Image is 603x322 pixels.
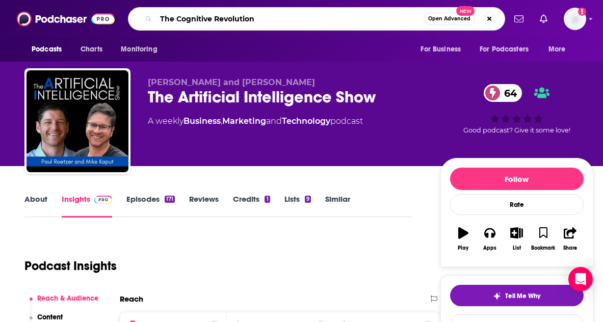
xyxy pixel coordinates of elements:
p: Reach & Audience [37,294,98,303]
span: and [266,116,282,126]
span: Logged in as chardin [564,8,586,30]
div: Play [458,245,468,251]
span: Charts [81,42,102,57]
button: Reach & Audience [30,294,99,313]
a: Similar [325,194,350,218]
a: Marketing [222,116,266,126]
img: Podchaser Pro [94,196,112,204]
button: Open AdvancedNew [424,13,475,25]
span: Tell Me Why [505,292,540,300]
span: Good podcast? Give it some love! [463,126,570,134]
a: Show notifications dropdown [510,10,528,28]
span: Podcasts [32,42,62,57]
button: Show profile menu [564,8,586,30]
img: The Artificial Intelligence Show [27,70,128,172]
button: Follow [450,168,584,190]
button: open menu [413,40,474,59]
a: Reviews [189,194,219,218]
a: Episodes171 [126,194,175,218]
span: For Podcasters [480,42,529,57]
button: open menu [24,40,75,59]
div: Search podcasts, credits, & more... [128,7,505,31]
div: 171 [165,196,175,203]
button: open menu [114,40,170,59]
span: Monitoring [121,42,157,57]
span: Open Advanced [428,16,470,21]
img: Podchaser - Follow, Share and Rate Podcasts [17,9,115,29]
div: 9 [305,196,311,203]
img: tell me why sparkle [493,292,501,300]
span: More [548,42,566,57]
button: List [503,221,530,257]
h1: Podcast Insights [24,258,117,274]
button: Share [557,221,583,257]
div: 1 [265,196,270,203]
span: For Business [421,42,461,57]
div: Open Intercom Messenger [568,267,593,291]
p: Content [37,313,63,321]
span: New [456,6,475,16]
button: tell me why sparkleTell Me Why [450,285,584,306]
a: Show notifications dropdown [536,10,552,28]
button: Bookmark [530,221,557,257]
span: 64 [494,84,522,102]
a: Technology [282,116,330,126]
button: open menu [473,40,543,59]
img: User Profile [564,8,586,30]
div: Apps [483,245,496,251]
span: [PERSON_NAME] and [PERSON_NAME] [148,77,315,87]
div: List [513,245,521,251]
div: A weekly podcast [148,115,363,127]
h2: Reach [120,294,143,304]
a: Lists9 [284,194,311,218]
a: Credits1 [233,194,270,218]
div: Share [563,245,577,251]
a: About [24,194,47,218]
button: Apps [477,221,503,257]
input: Search podcasts, credits, & more... [156,11,424,27]
a: Charts [74,40,109,59]
button: Play [450,221,477,257]
a: InsightsPodchaser Pro [62,194,112,218]
a: 64 [484,84,522,102]
button: open menu [541,40,579,59]
a: Business [183,116,221,126]
span: , [221,116,222,126]
div: 64Good podcast? Give it some love! [440,77,593,141]
div: Bookmark [531,245,555,251]
div: Rate [450,194,584,215]
svg: Add a profile image [578,8,586,16]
